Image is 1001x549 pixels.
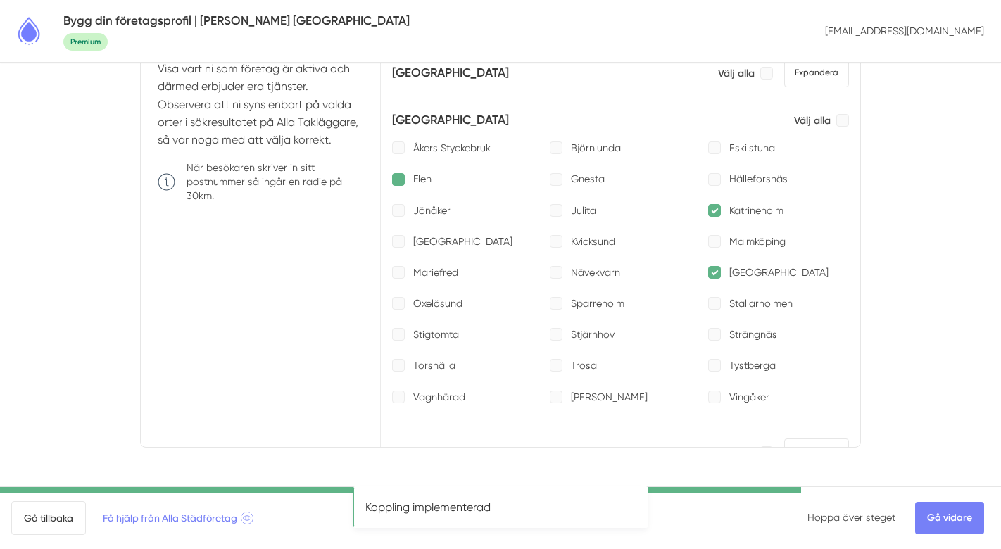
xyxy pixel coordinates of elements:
[729,265,829,279] p: [GEOGRAPHIC_DATA]
[571,234,615,248] p: Kvicksund
[63,33,108,51] span: Premium
[729,141,775,155] p: Eskilstuna
[571,265,620,279] p: Nävekvarn
[11,501,86,535] a: Gå tillbaka
[718,66,755,80] p: Välj alla
[392,63,509,82] h5: [GEOGRAPHIC_DATA]
[729,327,777,341] p: Strängnäs
[571,327,615,341] p: Stjärnhov
[729,358,776,372] p: Tystberga
[729,234,786,248] p: Malmköping
[819,18,990,44] p: [EMAIL_ADDRESS][DOMAIN_NAME]
[571,296,624,310] p: Sparreholm
[571,141,621,155] p: Björnlunda
[413,203,451,217] p: Jönåker
[571,203,596,217] p: Julita
[392,443,509,462] h5: [GEOGRAPHIC_DATA]
[413,234,512,248] p: [GEOGRAPHIC_DATA]
[729,172,788,186] p: Hälleforsnäs
[571,172,605,186] p: Gnesta
[365,499,636,515] p: Koppling implementerad
[158,60,363,149] p: Visa vart ni som företag är aktiva och därmed erbjuder era tjänster. Observera att ni syns enbart...
[413,172,432,186] p: Flen
[11,13,46,49] img: Alla Städföretag
[729,296,793,310] p: Stallarholmen
[718,446,755,460] p: Välj alla
[63,11,410,30] h5: Bygg din företagsprofil | [PERSON_NAME] [GEOGRAPHIC_DATA]
[413,358,455,372] p: Torshälla
[729,203,783,217] p: Katrineholm
[413,265,458,279] p: Mariefred
[571,390,648,404] p: [PERSON_NAME]
[413,296,462,310] p: Oxelösund
[729,390,769,404] p: Vingåker
[807,512,895,523] a: Hoppa över steget
[413,327,459,341] p: Stigtomta
[413,141,491,155] p: Åkers Styckebruk
[784,58,849,87] span: Expandera
[392,111,509,130] h5: [GEOGRAPHIC_DATA]
[413,390,465,404] p: Vagnhärad
[915,502,984,534] a: Gå vidare
[794,113,831,127] p: Välj alla
[571,358,597,372] p: Trosa
[187,160,363,203] p: När besökaren skriver in sitt postnummer så ingår en radie på 30km.
[103,510,253,526] span: Få hjälp från Alla Städföretag
[784,438,849,467] span: Expandera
